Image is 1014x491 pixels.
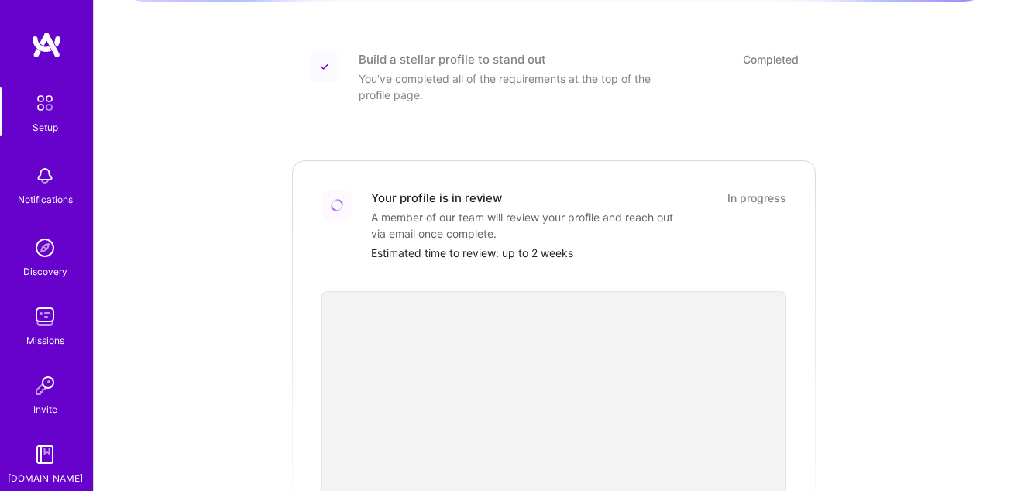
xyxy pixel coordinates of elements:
div: Your profile is in review [371,190,502,206]
img: Completed [320,62,329,71]
img: Invite [29,370,60,401]
div: Discovery [23,263,67,280]
div: Invite [33,401,57,417]
img: teamwork [29,301,60,332]
div: Completed [743,51,799,67]
div: [DOMAIN_NAME] [8,470,83,486]
div: In progress [727,190,786,206]
div: Notifications [18,191,73,208]
div: Setup [33,119,58,136]
img: discovery [29,232,60,263]
div: Build a stellar profile to stand out [359,51,546,67]
img: guide book [29,439,60,470]
div: Estimated time to review: up to 2 weeks [371,245,786,261]
div: Missions [26,332,64,349]
img: logo [31,31,62,59]
img: bell [29,160,60,191]
img: Loading [328,197,345,214]
img: setup [29,87,61,119]
div: A member of our team will review your profile and reach out via email once complete. [371,209,681,242]
div: You've completed all of the requirements at the top of the profile page. [359,70,669,103]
